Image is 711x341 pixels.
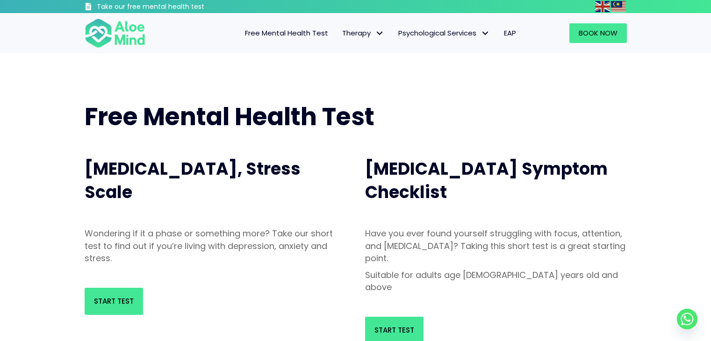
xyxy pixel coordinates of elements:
[238,23,335,43] a: Free Mental Health Test
[335,23,391,43] a: TherapyTherapy: submenu
[97,2,254,12] h3: Take our free mental health test
[245,28,328,38] span: Free Mental Health Test
[391,23,497,43] a: Psychological ServicesPsychological Services: submenu
[365,269,627,293] p: Suitable for adults age [DEMOGRAPHIC_DATA] years old and above
[595,1,611,12] a: English
[158,23,523,43] nav: Menu
[85,288,143,315] a: Start Test
[579,28,618,38] span: Book Now
[374,325,414,335] span: Start Test
[595,1,610,12] img: en
[365,227,627,264] p: Have you ever found yourself struggling with focus, attention, and [MEDICAL_DATA]? Taking this sh...
[479,27,492,40] span: Psychological Services: submenu
[398,28,490,38] span: Psychological Services
[85,2,254,13] a: Take our free mental health test
[94,296,134,306] span: Start Test
[611,1,626,12] img: ms
[85,157,301,204] span: [MEDICAL_DATA], Stress Scale
[504,28,516,38] span: EAP
[342,28,384,38] span: Therapy
[85,18,145,49] img: Aloe mind Logo
[365,157,608,204] span: [MEDICAL_DATA] Symptom Checklist
[677,309,697,329] a: Whatsapp
[85,227,346,264] p: Wondering if it a phase or something more? Take our short test to find out if you’re living with ...
[497,23,523,43] a: EAP
[569,23,627,43] a: Book Now
[85,99,374,134] span: Free Mental Health Test
[611,1,627,12] a: Malay
[373,27,387,40] span: Therapy: submenu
